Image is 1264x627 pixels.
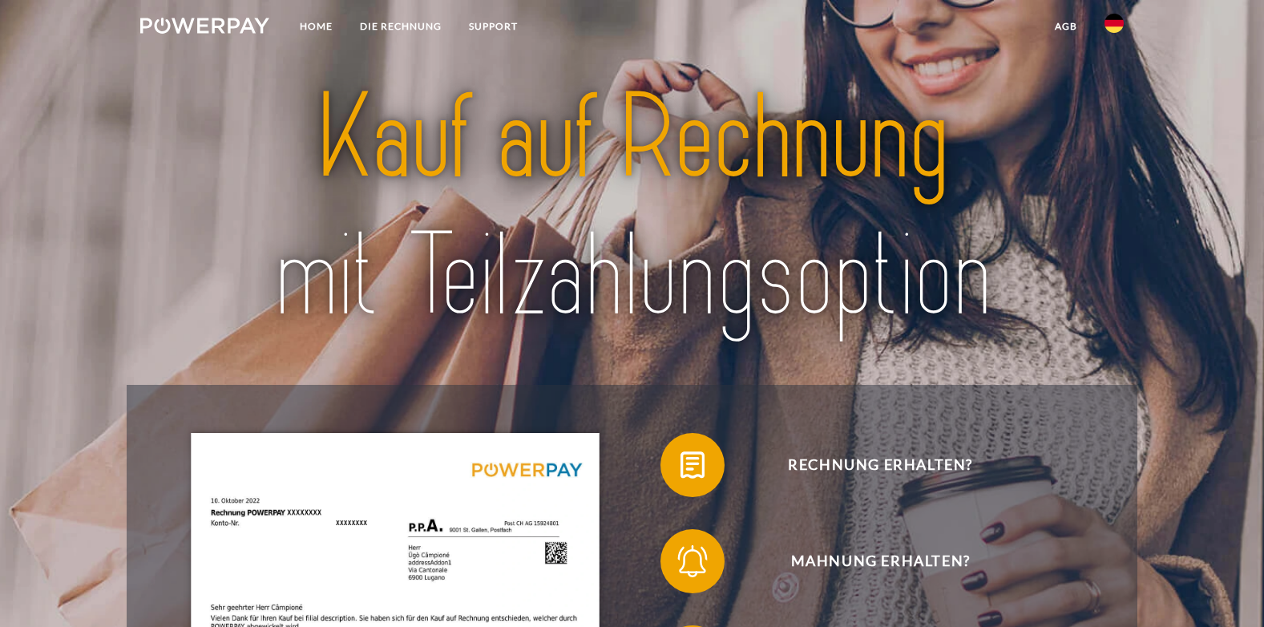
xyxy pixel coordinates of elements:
[346,12,455,41] a: DIE RECHNUNG
[672,445,713,485] img: qb_bill.svg
[672,541,713,581] img: qb_bell.svg
[660,529,1077,593] button: Mahnung erhalten?
[660,433,1077,497] button: Rechnung erhalten?
[188,63,1076,352] img: title-powerpay_de.svg
[286,12,346,41] a: Home
[1104,14,1124,33] img: de
[684,433,1076,497] span: Rechnung erhalten?
[140,18,269,34] img: logo-powerpay-white.svg
[684,529,1076,593] span: Mahnung erhalten?
[1041,12,1091,41] a: agb
[455,12,531,41] a: SUPPORT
